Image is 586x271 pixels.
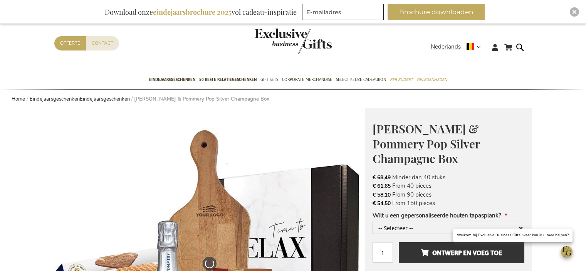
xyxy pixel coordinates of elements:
[373,212,501,219] span: Wilt u een gepersonaliseerde houten tapasplank?
[255,29,332,54] img: Exclusive Business gifts logo
[282,76,332,84] span: Corporate Merchandise
[336,76,386,84] span: Select Keuze Cadeaubon
[417,76,447,84] span: Gelegenheden
[390,76,413,84] span: Per Budget
[373,200,391,207] span: € 54,50
[373,242,393,263] input: Aantal
[373,191,391,199] span: € 58,10
[153,7,232,17] b: eindejaarsbrochure 2025
[373,173,524,182] li: Minder dan 40 stuks
[373,199,524,207] li: From 150 pieces
[101,4,300,20] div: Download onze vol cadeau-inspiratie
[399,242,524,263] button: Ontwerp en voeg toe
[199,76,257,84] span: 50 beste relatiegeschenken
[431,42,461,51] span: Nederlands
[260,76,278,84] span: Gift Sets
[255,29,293,54] a: store logo
[572,10,577,14] img: Close
[134,96,269,103] strong: [PERSON_NAME] & Pommery Pop Silver Champagne Box
[30,96,130,103] a: EindejaarsgeschenkenEindejaarsgeschenken
[373,121,480,166] span: [PERSON_NAME] & Pommery Pop Silver Champagne Box
[302,4,384,20] input: E-mailadres
[373,174,391,181] span: € 68,49
[570,7,579,17] div: Close
[302,4,386,22] form: marketing offers and promotions
[149,76,195,84] span: Eindejaarsgeschenken
[421,247,502,259] span: Ontwerp en voeg toe
[431,42,486,51] div: Nederlands
[373,182,391,190] span: € 61,65
[86,36,119,50] a: Contact
[12,96,25,103] a: Home
[388,4,485,20] button: Brochure downloaden
[373,190,524,199] li: From 90 pieces
[373,182,524,190] li: From 40 pieces
[54,36,86,50] a: Offerte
